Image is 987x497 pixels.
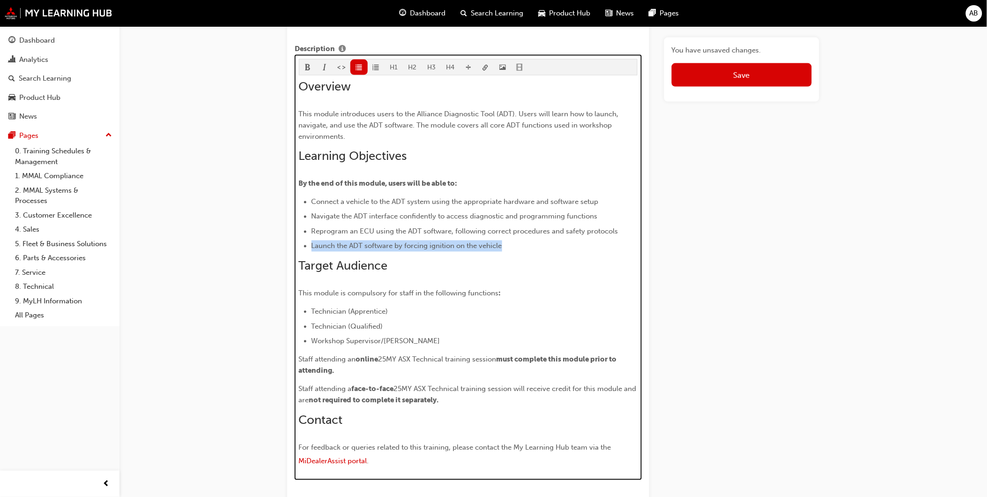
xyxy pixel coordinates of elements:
a: 0. Training Schedules & Management [11,144,116,169]
span: chart-icon [8,56,15,64]
span: Launch the ADT software by forcing ignition on the vehicle [312,242,502,250]
span: prev-icon [103,478,110,490]
div: Dashboard [19,35,55,46]
a: 8. Technical [11,279,116,294]
span: You have unsaved changes. [672,45,812,56]
span: car-icon [539,8,546,19]
button: H3 [422,60,441,75]
a: News [4,108,116,125]
span: Reprogram an ECU using the ADT software, following correct procedures and safety protocols [312,227,618,236]
div: Product Hub [19,92,60,103]
span: format_italic-icon [321,64,328,72]
span: 25MY ASX Technical training session will receive credit for this module and are [299,385,638,405]
span: Description [295,44,335,55]
button: link-icon [477,60,495,75]
span: pages-icon [8,132,15,140]
span: face-to-face [352,385,394,393]
span: format_ul-icon [356,64,362,72]
button: format_italic-icon [316,60,334,75]
a: search-iconSearch Learning [453,4,531,23]
span: Technician (Qualified) [312,323,383,331]
button: DashboardAnalyticsSearch LearningProduct HubNews [4,30,116,127]
a: MiDealerAssist portal [299,457,367,466]
button: Save [672,63,812,87]
button: H4 [441,60,460,75]
span: : [499,289,501,298]
span: By the end of this module, users will be able to: [299,180,458,188]
a: 3. Customer Excellence [11,208,116,223]
a: 4. Sales [11,222,116,237]
a: guage-iconDashboard [392,4,453,23]
span: 25MY ASX Technical training session [378,355,497,364]
span: up-icon [105,129,112,142]
a: pages-iconPages [642,4,687,23]
a: Analytics [4,51,116,68]
span: News [616,8,634,19]
span: guage-icon [8,37,15,45]
a: Product Hub [4,89,116,106]
span: This module introduces users to the Alliance Diagnostic Tool (ADT). Users will learn how to launc... [299,110,621,141]
a: 7. Service [11,265,116,280]
span: info-icon [339,45,346,54]
span: Product Hub [549,8,591,19]
a: Search Learning [4,70,116,87]
span: guage-icon [400,8,407,19]
span: . [367,457,369,466]
div: Search Learning [19,73,71,84]
span: Learning Objectives [299,149,407,164]
span: For feedback or queries related to this training, please contact the My Learning Hub team via the [299,444,611,452]
span: Target Audience [299,259,388,273]
span: link-icon [482,64,489,72]
span: format_ol-icon [373,64,379,72]
span: Overview [299,79,351,94]
span: online [356,355,378,364]
span: divider-icon [465,64,472,72]
button: image-icon [494,60,512,75]
span: Save [734,70,750,80]
span: format_bold-icon [304,64,311,72]
button: Show info [335,44,349,55]
button: format_ol-icon [368,60,385,75]
span: Pages [660,8,679,19]
span: video-icon [517,64,523,72]
img: mmal [5,7,112,19]
span: search-icon [8,75,15,83]
span: news-icon [8,113,15,121]
button: H1 [385,60,403,75]
span: not required to complete it separately. [309,396,439,405]
button: Pages [4,127,116,144]
span: format_monospace-icon [339,64,345,72]
button: format_monospace-icon [334,60,351,75]
span: Workshop Supervisor/[PERSON_NAME] [312,337,440,346]
span: Contact [299,413,343,428]
span: Dashboard [410,8,446,19]
a: Dashboard [4,32,116,49]
span: Technician (Apprentice) [312,308,388,316]
button: video-icon [512,60,529,75]
div: Pages [19,130,38,141]
span: Staff attending an [299,355,356,364]
button: H2 [403,60,423,75]
div: News [19,111,37,122]
span: Search Learning [471,8,524,19]
button: AB [966,5,982,22]
span: news-icon [606,8,613,19]
button: format_bold-icon [299,60,317,75]
span: Navigate the ADT interface confidently to access diagnostic and programming functions [312,212,598,221]
span: pages-icon [649,8,656,19]
a: 1. MMAL Compliance [11,169,116,183]
span: AB [970,8,979,19]
a: 6. Parts & Accessories [11,251,116,265]
span: car-icon [8,94,15,102]
span: search-icon [461,8,468,19]
button: format_ul-icon [350,60,368,75]
a: 2. MMAL Systems & Processes [11,183,116,208]
a: All Pages [11,308,116,323]
span: image-icon [499,64,506,72]
a: news-iconNews [598,4,642,23]
a: car-iconProduct Hub [531,4,598,23]
button: divider-icon [460,60,477,75]
span: Staff attending a [299,385,352,393]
